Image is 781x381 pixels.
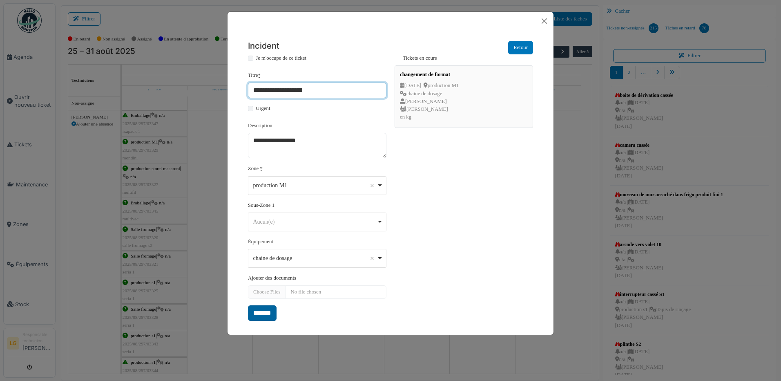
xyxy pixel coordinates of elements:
div: Aucun(e) [253,217,377,226]
button: Retour [508,41,533,54]
p: en kg [400,113,528,121]
label: Description [248,122,272,130]
h5: Incident [248,41,279,51]
label: Urgent [256,105,270,112]
div: [DATE] | production M1 chaine de dosage [PERSON_NAME] [PERSON_NAME] [398,80,529,121]
button: Close [538,15,550,27]
label: Titre [248,72,261,79]
label: Sous-Zone 1 [248,202,274,209]
abbr: required [260,166,263,171]
div: chaine de dosage [253,254,377,262]
label: Zone [248,165,259,173]
label: Tickets en cours [395,54,533,62]
label: Je m'occupe de ce ticket [256,54,306,62]
button: Remove item: '140905' [368,254,376,262]
div: changement de format [398,69,529,80]
label: Équipement [248,238,273,246]
div: production M1 [253,181,377,190]
abbr: Requis [258,72,260,78]
button: Remove item: '11106' [368,182,376,190]
label: Ajouter des documents [248,274,296,282]
a: changement de format [DATE] |production M1 chaine de dosage [PERSON_NAME] [PERSON_NAME] en kg [395,65,533,128]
